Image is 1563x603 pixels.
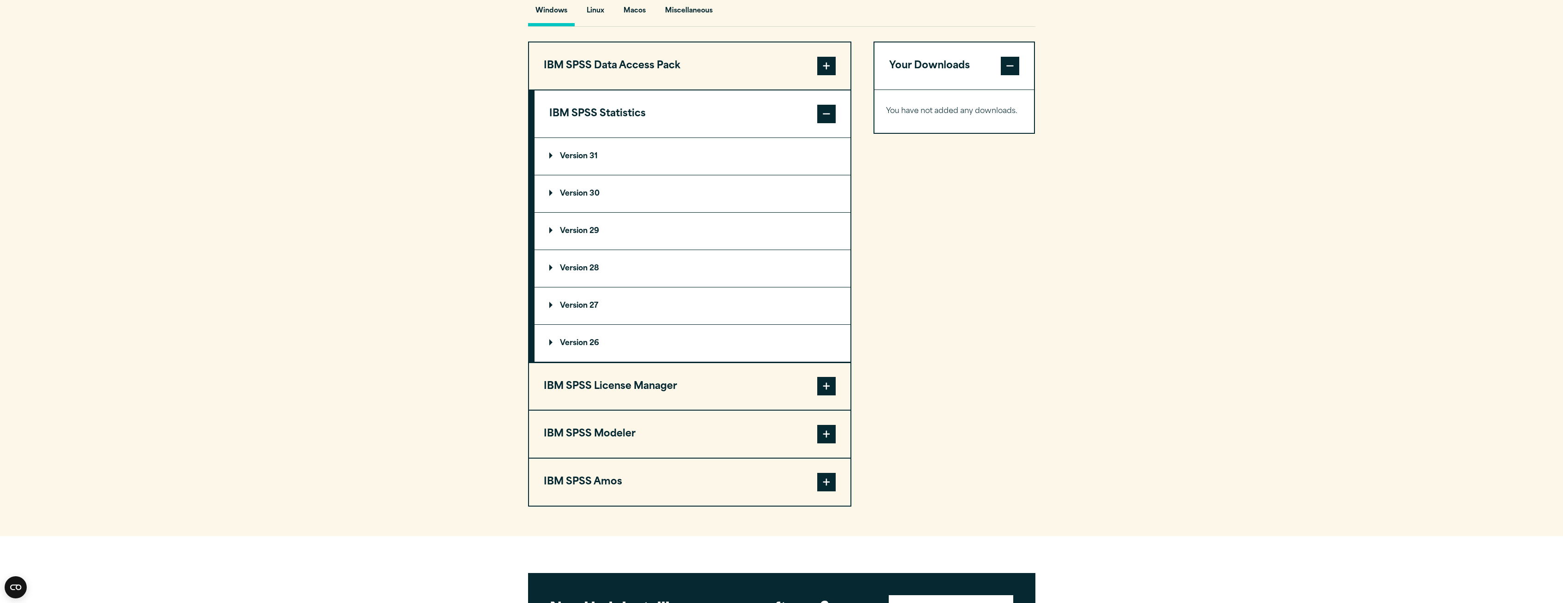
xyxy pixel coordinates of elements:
[886,105,1023,118] p: You have not added any downloads.
[874,90,1034,133] div: Your Downloads
[549,227,599,235] p: Version 29
[549,190,600,197] p: Version 30
[535,325,850,362] summary: Version 26
[535,287,850,324] summary: Version 27
[535,250,850,287] summary: Version 28
[549,340,599,347] p: Version 26
[549,153,598,160] p: Version 31
[535,138,850,175] summary: Version 31
[535,213,850,250] summary: Version 29
[549,302,598,310] p: Version 27
[529,459,850,506] button: IBM SPSS Amos
[535,175,850,212] summary: Version 30
[535,90,850,137] button: IBM SPSS Statistics
[874,42,1034,90] button: Your Downloads
[535,137,850,362] div: IBM SPSS Statistics
[529,411,850,458] button: IBM SPSS Modeler
[549,265,599,272] p: Version 28
[529,42,850,90] button: IBM SPSS Data Access Pack
[529,363,850,410] button: IBM SPSS License Manager
[5,576,27,598] button: Open CMP widget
